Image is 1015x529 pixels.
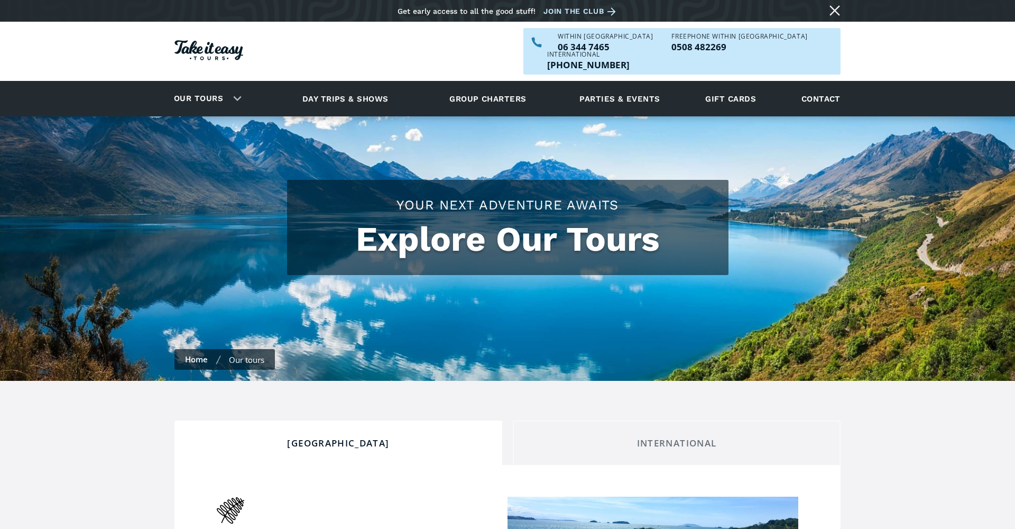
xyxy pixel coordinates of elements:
div: International [522,437,832,449]
div: Get early access to all the good stuff! [398,7,536,15]
div: Our tours [161,84,250,113]
a: Call us within NZ on 063447465 [558,42,653,51]
h1: Explore Our Tours [298,220,718,259]
div: Our tours [229,354,264,365]
nav: breadcrumbs [174,349,275,370]
a: Home [185,354,208,364]
div: [GEOGRAPHIC_DATA] [183,437,493,449]
div: International [547,51,630,58]
p: 06 344 7465 [558,42,653,51]
a: Close message [826,2,843,19]
p: 0508 482269 [671,42,807,51]
a: Day trips & shows [289,84,402,113]
img: Take it easy Tours logo [174,40,243,60]
div: Freephone WITHIN [GEOGRAPHIC_DATA] [671,33,807,40]
a: Contact [796,84,846,113]
a: Call us freephone within NZ on 0508482269 [671,42,807,51]
a: Gift cards [700,84,761,113]
a: Our tours [166,86,231,111]
p: [PHONE_NUMBER] [547,60,630,69]
a: Group charters [436,84,539,113]
a: Join the club [543,5,620,18]
a: Call us outside of NZ on +6463447465 [547,60,630,69]
a: Parties & events [574,84,665,113]
h2: Your Next Adventure Awaits [298,196,718,214]
div: WITHIN [GEOGRAPHIC_DATA] [558,33,653,40]
a: Homepage [174,35,243,68]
